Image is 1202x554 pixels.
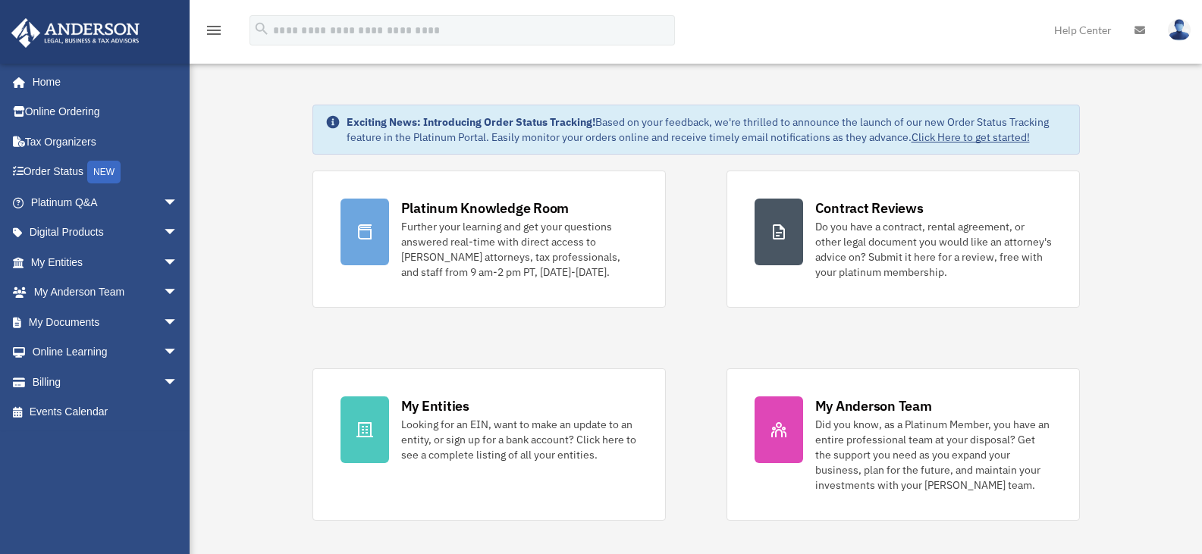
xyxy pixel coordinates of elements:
[253,20,270,37] i: search
[11,337,201,368] a: Online Learningarrow_drop_down
[912,130,1030,144] a: Click Here to get started!
[11,127,201,157] a: Tax Organizers
[11,397,201,427] a: Events Calendar
[163,218,193,249] span: arrow_drop_down
[163,367,193,398] span: arrow_drop_down
[11,67,193,97] a: Home
[11,247,201,277] a: My Entitiesarrow_drop_down
[401,417,638,462] div: Looking for an EIN, want to make an update to an entity, or sign up for a bank account? Click her...
[401,219,638,280] div: Further your learning and get your questions answered real-time with direct access to [PERSON_NAM...
[205,27,223,39] a: menu
[815,219,1052,280] div: Do you have a contract, rental agreement, or other legal document you would like an attorney's ad...
[401,199,570,218] div: Platinum Knowledge Room
[11,97,201,127] a: Online Ordering
[11,218,201,248] a: Digital Productsarrow_drop_down
[1168,19,1191,41] img: User Pic
[347,114,1067,145] div: Based on your feedback, we're thrilled to announce the launch of our new Order Status Tracking fe...
[312,171,666,308] a: Platinum Knowledge Room Further your learning and get your questions answered real-time with dire...
[205,21,223,39] i: menu
[163,307,193,338] span: arrow_drop_down
[7,18,144,48] img: Anderson Advisors Platinum Portal
[163,277,193,308] span: arrow_drop_down
[312,368,666,521] a: My Entities Looking for an EIN, want to make an update to an entity, or sign up for a bank accoun...
[11,157,201,188] a: Order StatusNEW
[87,161,121,183] div: NEW
[163,247,193,278] span: arrow_drop_down
[163,337,193,368] span: arrow_drop_down
[401,396,469,415] div: My Entities
[727,368,1080,521] a: My Anderson Team Did you know, as a Platinum Member, you have an entire professional team at your...
[815,396,932,415] div: My Anderson Team
[11,277,201,308] a: My Anderson Teamarrow_drop_down
[815,417,1052,493] div: Did you know, as a Platinum Member, you have an entire professional team at your disposal? Get th...
[163,187,193,218] span: arrow_drop_down
[11,367,201,397] a: Billingarrow_drop_down
[727,171,1080,308] a: Contract Reviews Do you have a contract, rental agreement, or other legal document you would like...
[11,307,201,337] a: My Documentsarrow_drop_down
[347,115,595,129] strong: Exciting News: Introducing Order Status Tracking!
[11,187,201,218] a: Platinum Q&Aarrow_drop_down
[815,199,924,218] div: Contract Reviews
